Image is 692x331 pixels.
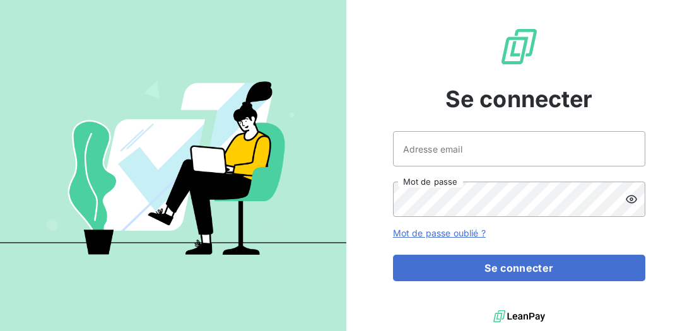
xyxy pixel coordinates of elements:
span: Se connecter [445,82,593,116]
input: placeholder [393,131,645,166]
img: logo [493,307,545,326]
button: Se connecter [393,255,645,281]
a: Mot de passe oublié ? [393,228,486,238]
img: Logo LeanPay [499,26,539,67]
